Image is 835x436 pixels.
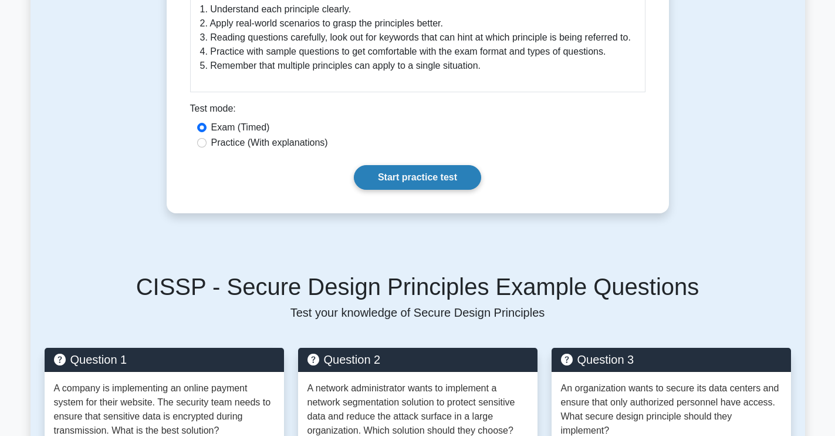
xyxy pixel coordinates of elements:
[307,353,528,367] h5: Question 2
[45,273,791,301] h5: CISSP - Secure Design Principles Example Questions
[561,353,782,367] h5: Question 3
[354,165,481,190] a: Start practice test
[211,120,270,135] label: Exam (Timed)
[45,306,791,320] p: Test your knowledge of Secure Design Principles
[211,136,328,150] label: Practice (With explanations)
[190,102,645,120] div: Test mode:
[54,353,275,367] h5: Question 1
